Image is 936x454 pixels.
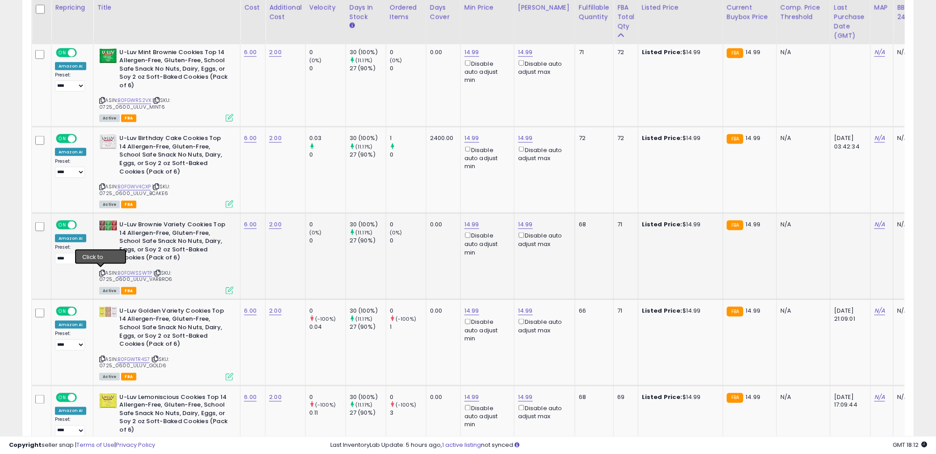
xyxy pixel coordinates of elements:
img: 41tyKEN+GWL._SL40_.jpg [99,134,117,149]
small: (11.11%) [355,315,372,322]
div: Comp. Price Threshold [780,3,826,22]
a: 6.00 [244,220,257,229]
small: (11.11%) [355,57,372,64]
span: OFF [76,221,90,229]
div: 66 [579,307,607,315]
div: 72 [579,134,607,142]
b: Listed Price: [642,48,683,56]
div: 27 (90%) [350,151,386,159]
div: N/A [897,307,927,315]
div: [DATE] 03:42:34 [834,134,864,150]
a: N/A [874,220,885,229]
b: U-Luv Birthday Cake Cookies Top 14 Allergen-Free, Gluten-Free, School Safe Snack No Nuts, Dairy, ... [119,134,228,178]
div: ASIN: [99,134,233,207]
a: 2.00 [269,220,282,229]
span: All listings currently available for purchase on Amazon [99,373,120,381]
small: (-100%) [315,315,336,322]
a: 14.99 [518,134,533,143]
small: (-100%) [396,402,416,409]
span: FBA [121,287,136,295]
div: 0.00 [430,393,454,401]
span: OFF [76,49,90,56]
div: 0.04 [309,323,346,331]
b: Listed Price: [642,393,683,401]
span: 14.99 [746,48,760,56]
div: 0 [390,393,426,401]
a: 14.99 [464,48,479,57]
span: All listings currently available for purchase on Amazon [99,201,120,208]
a: Terms of Use [76,441,114,449]
small: (0%) [309,229,322,236]
div: Disable auto adjust max [518,59,568,76]
span: All listings currently available for purchase on Amazon [99,115,120,122]
div: Days In Stock [350,3,382,22]
div: Preset: [55,158,86,178]
b: Listed Price: [642,306,683,315]
div: Ordered Items [390,3,422,22]
a: N/A [874,393,885,402]
small: FBA [727,307,743,317]
strong: Copyright [9,441,42,449]
span: OFF [76,307,90,315]
a: B0FGWRS2VX [118,97,151,104]
div: 69 [617,393,631,401]
div: 0.00 [430,221,454,229]
div: Last InventoryLab Update: 5 hours ago, not synced. [330,441,927,450]
div: 0.00 [430,307,454,315]
div: N/A [780,48,823,56]
div: [DATE] 21:09:01 [834,307,864,323]
a: 2.00 [269,306,282,315]
div: Repricing [55,3,89,13]
div: [PERSON_NAME] [518,3,571,13]
div: 0 [390,221,426,229]
div: Min Price [464,3,510,13]
div: Preset: [55,72,86,92]
div: Listed Price [642,3,719,13]
div: 1 [390,134,426,142]
div: 3 [390,409,426,417]
a: 2.00 [269,48,282,57]
a: 6.00 [244,306,257,315]
a: 6.00 [244,134,257,143]
div: 30 (100%) [350,307,386,315]
span: | SKU: 0725_0600_ULUV_MINT6 [99,97,170,110]
div: 72 [617,134,631,142]
div: 0 [309,48,346,56]
div: $14.99 [642,307,716,315]
div: Velocity [309,3,342,13]
div: N/A [780,307,823,315]
div: N/A [897,393,927,401]
div: 30 (100%) [350,48,386,56]
div: N/A [897,221,927,229]
a: N/A [874,48,885,57]
div: 71 [579,48,607,56]
small: (11.11%) [355,402,372,409]
div: 0 [390,307,426,315]
div: FBA Total Qty [617,3,634,31]
a: B0FGWV4CXP [118,183,151,191]
img: 41wFYAY0S1L._SL40_.jpg [99,48,117,64]
div: MAP [874,3,890,13]
small: (-100%) [396,315,416,322]
a: 14.99 [464,134,479,143]
div: Disable auto adjust min [464,231,507,256]
div: ASIN: [99,48,233,121]
a: 6.00 [244,48,257,57]
div: 0 [309,237,346,245]
span: ON [57,307,68,315]
a: 1 active listing [442,441,481,449]
span: FBA [121,373,136,381]
div: 0.00 [430,48,454,56]
div: 71 [617,307,631,315]
small: Days In Stock. [350,22,355,30]
a: 14.99 [464,220,479,229]
div: Last Purchase Date (GMT) [834,3,867,41]
div: 0 [309,64,346,72]
div: 0 [309,151,346,159]
small: (0%) [309,57,322,64]
div: [DATE] 17:09:44 [834,393,864,409]
a: 14.99 [464,306,479,315]
b: U-Luv Brownie Variety Cookies Top 14 Allergen-Free, Gluten-Free, School Safe Snack No Nuts, Dairy... [119,221,228,264]
div: N/A [897,48,927,56]
div: 0.03 [309,134,346,142]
